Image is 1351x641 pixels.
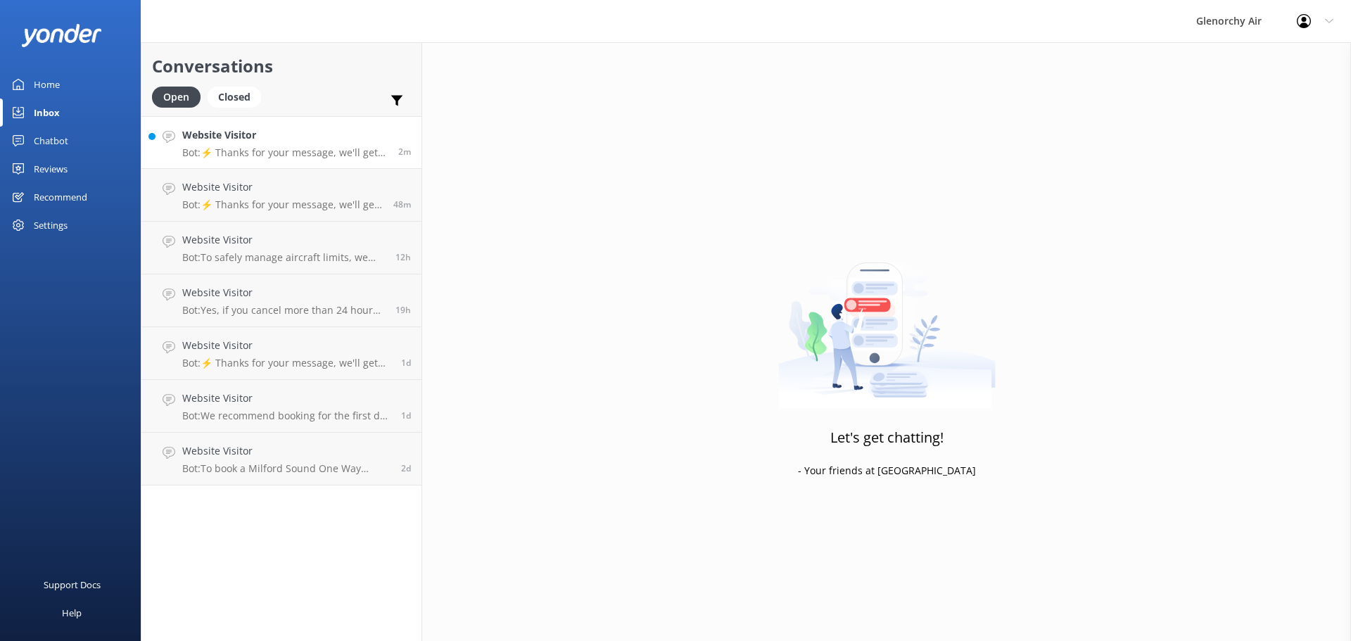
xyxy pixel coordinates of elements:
[141,380,421,433] a: Website VisitorBot:We recommend booking for the first day of your stay in [GEOGRAPHIC_DATA] to al...
[830,426,944,449] h3: Let's get chatting!
[395,304,411,316] span: Sep 10 2025 06:54pm (UTC +12:00) Pacific/Auckland
[393,198,411,210] span: Sep 11 2025 01:06pm (UTC +12:00) Pacific/Auckland
[778,233,996,409] img: artwork of a man stealing a conversation from at giant smartphone
[182,443,391,459] h4: Website Visitor
[182,179,383,195] h4: Website Visitor
[182,285,385,300] h4: Website Visitor
[34,70,60,99] div: Home
[182,146,388,159] p: Bot: ⚡ Thanks for your message, we'll get back to you as soon as we can. You're also welcome to k...
[182,391,391,406] h4: Website Visitor
[152,87,201,108] div: Open
[152,89,208,104] a: Open
[398,146,411,158] span: Sep 11 2025 01:52pm (UTC +12:00) Pacific/Auckland
[208,89,268,104] a: Closed
[401,357,411,369] span: Sep 10 2025 12:22am (UTC +12:00) Pacific/Auckland
[34,183,87,211] div: Recommend
[401,410,411,421] span: Sep 09 2025 02:42pm (UTC +12:00) Pacific/Auckland
[21,24,102,47] img: yonder-white-logo.png
[182,338,391,353] h4: Website Visitor
[34,211,68,239] div: Settings
[141,116,421,169] a: Website VisitorBot:⚡ Thanks for your message, we'll get back to you as soon as we can. You're als...
[182,232,385,248] h4: Website Visitor
[395,251,411,263] span: Sep 11 2025 01:28am (UTC +12:00) Pacific/Auckland
[62,599,82,627] div: Help
[34,155,68,183] div: Reviews
[208,87,261,108] div: Closed
[182,127,388,143] h4: Website Visitor
[182,251,385,264] p: Bot: To safely manage aircraft limits, we require passenger weights at booking. If anyone is 140 ...
[182,357,391,369] p: Bot: ⚡ Thanks for your message, we'll get back to you as soon as we can. You're also welcome to k...
[141,433,421,485] a: Website VisitorBot:To book a Milford Sound One Way Flight, please fill out the form at [URL][DOMA...
[798,463,976,478] p: - Your friends at [GEOGRAPHIC_DATA]
[182,304,385,317] p: Bot: Yes, if you cancel more than 24 hours before your departure, you will not incur a 100% cance...
[34,99,60,127] div: Inbox
[34,127,68,155] div: Chatbot
[401,462,411,474] span: Sep 09 2025 01:23pm (UTC +12:00) Pacific/Auckland
[152,53,411,80] h2: Conversations
[182,198,383,211] p: Bot: ⚡ Thanks for your message, we'll get back to you as soon as we can. You're also welcome to k...
[141,169,421,222] a: Website VisitorBot:⚡ Thanks for your message, we'll get back to you as soon as we can. You're als...
[141,222,421,274] a: Website VisitorBot:To safely manage aircraft limits, we require passenger weights at booking. If ...
[141,327,421,380] a: Website VisitorBot:⚡ Thanks for your message, we'll get back to you as soon as we can. You're als...
[44,571,101,599] div: Support Docs
[182,410,391,422] p: Bot: We recommend booking for the first day of your stay in [GEOGRAPHIC_DATA] to allow flexibilit...
[182,462,391,475] p: Bot: To book a Milford Sound One Way Flight, please fill out the form at [URL][DOMAIN_NAME] and t...
[141,274,421,327] a: Website VisitorBot:Yes, if you cancel more than 24 hours before your departure, you will not incu...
